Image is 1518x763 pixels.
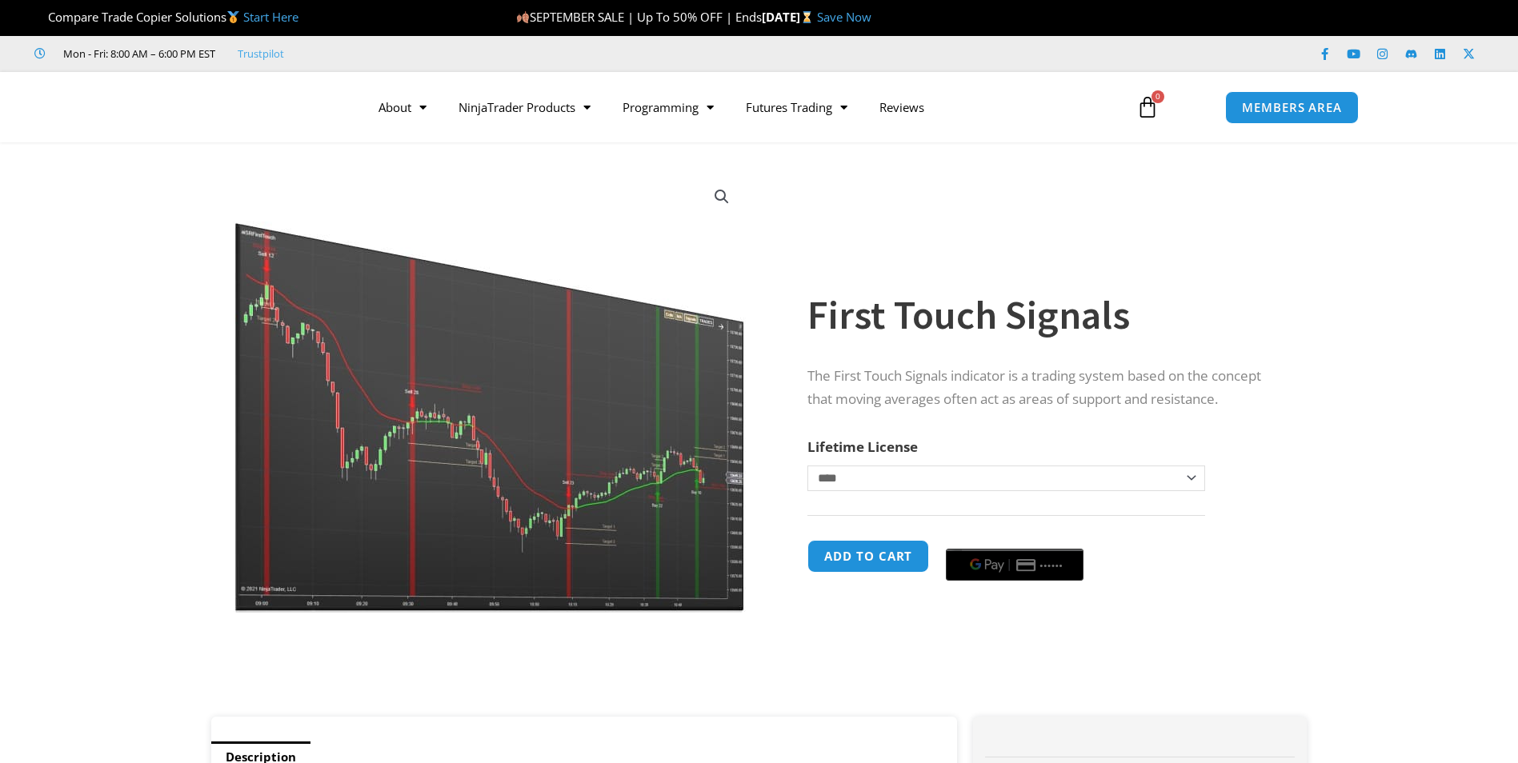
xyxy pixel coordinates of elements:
[362,89,1118,126] nav: Menu
[1242,102,1342,114] span: MEMBERS AREA
[227,11,239,23] img: 🥇
[807,437,918,456] label: Lifetime License
[362,89,443,126] a: About
[807,287,1275,343] h1: First Touch Signals
[807,365,1275,411] p: The First Touch Signals indicator is a trading system based on the concept that moving averages o...
[1152,90,1164,103] span: 0
[943,537,1087,539] iframe: Secure payment input frame
[946,549,1083,581] button: Buy with GPay
[762,9,817,25] strong: [DATE]
[234,170,748,613] img: First Touch Signals 1
[807,540,929,573] button: Add to cart
[1225,91,1359,124] a: MEMBERS AREA
[59,44,215,63] span: Mon - Fri: 8:00 AM – 6:00 PM EST
[35,11,47,23] img: 🏆
[1112,84,1183,130] a: 0
[817,9,871,25] a: Save Now
[863,89,940,126] a: Reviews
[34,9,298,25] span: Compare Trade Copier Solutions
[707,182,736,211] a: View full-screen image gallery
[801,11,813,23] img: ⌛
[807,499,832,510] a: Clear options
[516,9,762,25] span: SEPTEMBER SALE | Up To 50% OFF | Ends
[243,9,298,25] a: Start Here
[238,44,284,63] a: Trustpilot
[730,89,863,126] a: Futures Trading
[1041,560,1065,571] text: ••••••
[443,89,607,126] a: NinjaTrader Products
[607,89,730,126] a: Programming
[517,11,529,23] img: 🍂
[159,78,331,136] img: LogoAI | Affordable Indicators – NinjaTrader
